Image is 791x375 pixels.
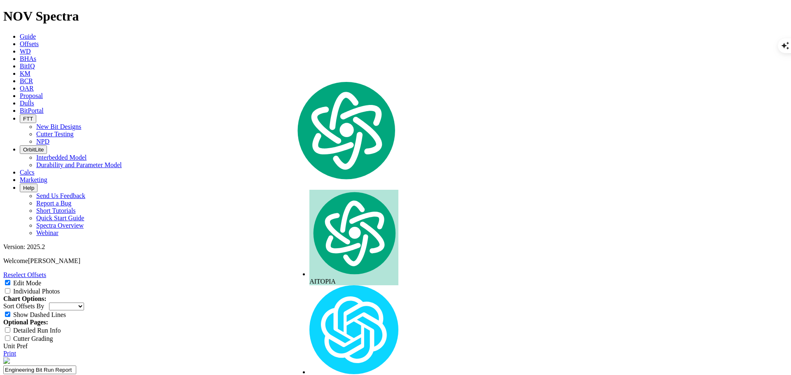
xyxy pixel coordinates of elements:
input: Click to edit report title [3,366,76,374]
a: Webinar [36,229,59,236]
a: BHAs [20,55,36,62]
label: Individual Photos [13,288,60,295]
div: AITOPIA [309,190,398,285]
label: Show Dashed Lines [13,311,66,318]
button: OrbitLite [20,145,47,154]
a: Short Tutorials [36,207,76,214]
a: New Bit Designs [36,123,81,130]
a: Calcs [20,169,35,176]
label: Detailed Run Info [13,327,61,334]
strong: Chart Options: [3,295,46,302]
a: Marketing [20,176,47,183]
button: Help [20,184,37,192]
a: Cutter Testing [36,130,74,137]
a: KM [20,70,30,77]
a: Offsets [20,40,39,47]
a: Quick Start Guide [36,214,84,221]
a: Proposal [20,92,43,99]
a: Report a Bug [36,200,71,207]
a: Print [3,350,16,357]
label: Cutter Grading [13,335,53,342]
p: Welcome [3,257,788,265]
a: Interbedded Model [36,154,87,161]
img: NOV_WT_RH_Logo_Vert_RGB_F.d63d51a4.png [3,357,10,364]
span: OrbitLite [23,147,44,153]
a: Guide [20,33,36,40]
a: OAR [20,85,34,92]
label: Sort Offsets By [3,303,44,310]
span: Help [23,185,34,191]
span: FTT [23,116,33,122]
a: BitPortal [20,107,44,114]
a: BCR [20,77,33,84]
a: Spectra Overview [36,222,84,229]
h1: NOV Spectra [3,9,788,24]
span: [PERSON_NAME] [28,257,80,264]
label: Edit Mode [13,280,41,286]
div: Version: 2025.2 [3,243,788,251]
button: FTT [20,114,36,123]
a: Unit Pref [3,342,28,349]
a: Send Us Feedback [36,192,85,199]
a: WD [20,48,31,55]
a: Durability and Parameter Model [36,161,122,168]
a: Dulls [20,100,34,107]
strong: Optional Pages: [3,319,48,326]
a: Reselect Offsets [3,271,46,278]
a: NPD [36,138,49,145]
a: BitIQ [20,63,35,70]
